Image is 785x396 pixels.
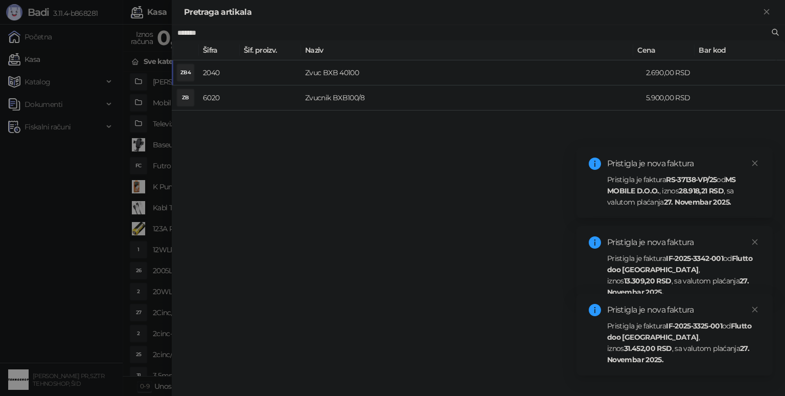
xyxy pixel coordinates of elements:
[749,236,760,248] a: Close
[199,60,240,85] td: 2040
[749,304,760,315] a: Close
[589,158,601,170] span: info-circle
[749,158,760,169] a: Close
[666,254,723,263] strong: IF-2025-3342-001
[666,175,717,184] strong: RS-37138-VP/25
[607,175,736,195] strong: MS MOBILE D.O.O.
[199,85,240,111] td: 6020
[624,276,672,285] strong: 13.309,20 RSD
[607,253,760,298] div: Pristigla je faktura od , iznos , sa valutom plaćanja
[751,238,758,246] span: close
[642,60,703,85] td: 2.690,00 RSD
[301,85,642,111] td: Zvucnik BXB100/8
[760,6,773,18] button: Zatvori
[664,197,731,207] strong: 27. Novembar 2025.
[607,254,752,274] strong: Flutto doo [GEOGRAPHIC_DATA]
[589,304,601,316] span: info-circle
[301,40,633,60] th: Naziv
[642,85,703,111] td: 5.900,00 RSD
[199,40,240,60] th: Šifra
[589,236,601,249] span: info-circle
[177,90,194,106] div: ZB
[177,64,194,81] div: ZB4
[607,304,760,316] div: Pristigla je nova faktura
[607,174,760,208] div: Pristigla je faktura od , iznos , sa valutom plaćanja
[184,6,760,18] div: Pretraga artikala
[607,321,751,342] strong: Flutto doo [GEOGRAPHIC_DATA]
[666,321,722,331] strong: IF-2025-3325-001
[607,236,760,249] div: Pristigla je nova faktura
[607,158,760,170] div: Pristigla je nova faktura
[695,40,776,60] th: Bar kod
[751,160,758,167] span: close
[240,40,301,60] th: Šif. proizv.
[301,60,642,85] td: Zvuc BXB 40100
[607,320,760,365] div: Pristigla je faktura od , iznos , sa valutom plaćanja
[633,40,695,60] th: Cena
[624,344,672,353] strong: 31.452,00 RSD
[751,306,758,313] span: close
[679,186,724,195] strong: 28.918,21 RSD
